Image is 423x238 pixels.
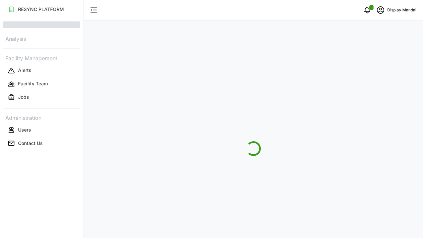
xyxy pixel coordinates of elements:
[3,124,80,136] button: Users
[3,3,80,15] button: RESYNC PLATFORM
[18,6,64,13] p: RESYNC PLATFORM
[360,3,374,17] button: notifications
[18,127,31,133] p: Users
[3,123,80,137] a: Users
[18,80,48,87] p: Facility Team
[3,91,80,104] a: Jobs
[3,53,80,63] p: Facility Management
[3,65,80,77] button: Alerts
[3,137,80,150] a: Contact Us
[3,78,80,90] button: Facility Team
[3,3,80,16] a: RESYNC PLATFORM
[374,3,387,17] button: schedule
[18,140,43,147] p: Contact Us
[387,7,416,13] p: Display Mandai
[3,137,80,149] button: Contact Us
[3,64,80,77] a: Alerts
[3,112,80,122] p: Administration
[3,91,80,103] button: Jobs
[18,67,31,74] p: Alerts
[3,33,80,43] p: Analysis
[18,94,29,100] p: Jobs
[3,77,80,91] a: Facility Team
